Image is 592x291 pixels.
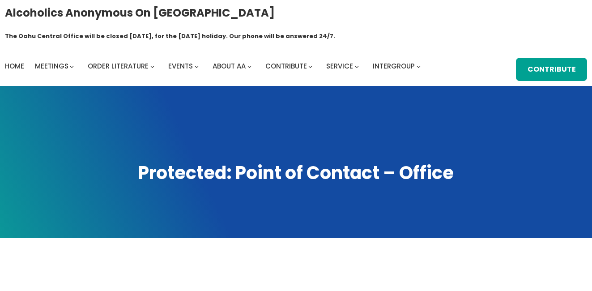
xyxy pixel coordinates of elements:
a: Intergroup [373,60,415,73]
button: About AA submenu [247,64,251,68]
a: Contribute [265,60,307,73]
span: Service [326,61,353,71]
span: Order Literature [88,61,149,71]
h1: Protected: Point of Contact – Office [9,161,583,185]
button: Service submenu [355,64,359,68]
span: Home [5,61,24,71]
span: Events [168,61,193,71]
a: About AA [213,60,246,73]
span: Intergroup [373,61,415,71]
a: Service [326,60,353,73]
a: Home [5,60,24,73]
button: Contribute submenu [308,64,312,68]
a: Events [168,60,193,73]
a: Alcoholics Anonymous on [GEOGRAPHIC_DATA] [5,3,275,22]
button: Events submenu [195,64,199,68]
a: Contribute [516,58,587,81]
span: About AA [213,61,246,71]
button: Intergroup submenu [417,64,421,68]
a: Meetings [35,60,68,73]
button: Meetings submenu [70,64,74,68]
h1: The Oahu Central Office will be closed [DATE], for the [DATE] holiday. Our phone will be answered... [5,32,335,41]
button: Order Literature submenu [150,64,154,68]
nav: Intergroup [5,60,424,73]
span: Meetings [35,61,68,71]
span: Contribute [265,61,307,71]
